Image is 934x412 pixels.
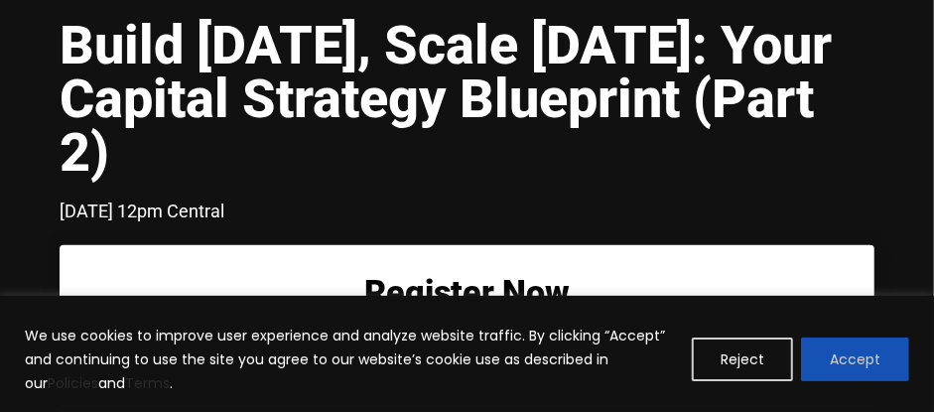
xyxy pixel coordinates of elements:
a: Terms [125,373,170,393]
span: [DATE] 12pm Central [60,201,224,221]
h2: Register Now [89,275,845,309]
a: Policies [48,373,98,393]
button: Reject [692,338,793,381]
p: We use cookies to improve user experience and analyze website traffic. By clicking “Accept” and c... [25,324,677,395]
h1: Build [DATE], Scale [DATE]: Your Capital Strategy Blueprint (Part 2) [60,19,874,180]
button: Accept [801,338,909,381]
